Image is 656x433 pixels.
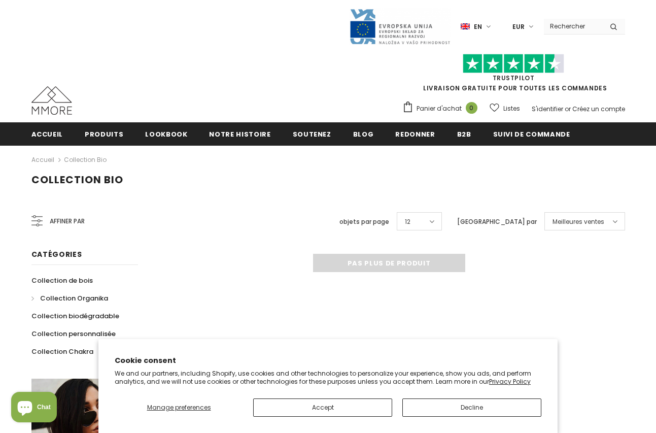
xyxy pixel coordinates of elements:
[31,272,93,289] a: Collection de bois
[31,129,63,139] span: Accueil
[145,122,187,145] a: Lookbook
[31,249,82,259] span: Catégories
[31,154,54,166] a: Accueil
[493,129,570,139] span: Suivi de commande
[553,217,604,227] span: Meilleures ventes
[395,122,435,145] a: Redonner
[544,19,602,34] input: Search Site
[209,129,270,139] span: Notre histoire
[493,74,535,82] a: TrustPilot
[85,129,123,139] span: Produits
[31,311,119,321] span: Collection biodégradable
[31,329,116,339] span: Collection personnalisée
[463,54,564,74] img: Faites confiance aux étoiles pilotes
[349,22,451,30] a: Javni Razpis
[64,155,107,164] a: Collection Bio
[145,129,187,139] span: Lookbook
[503,104,520,114] span: Listes
[466,102,477,114] span: 0
[293,122,331,145] a: soutenez
[474,22,482,32] span: en
[85,122,123,145] a: Produits
[31,289,108,307] a: Collection Organika
[417,104,462,114] span: Panier d'achat
[31,307,119,325] a: Collection biodégradable
[402,398,541,417] button: Decline
[512,22,525,32] span: EUR
[461,22,470,31] img: i-lang-1.png
[565,105,571,113] span: or
[457,217,537,227] label: [GEOGRAPHIC_DATA] par
[8,392,60,425] inbox-online-store-chat: Shopify online store chat
[402,58,625,92] span: LIVRAISON GRATUITE POUR TOUTES LES COMMANDES
[353,122,374,145] a: Blog
[31,122,63,145] a: Accueil
[353,129,374,139] span: Blog
[532,105,563,113] a: S'identifier
[31,343,93,360] a: Collection Chakra
[493,122,570,145] a: Suivi de commande
[209,122,270,145] a: Notre histoire
[31,173,123,187] span: Collection Bio
[489,377,531,386] a: Privacy Policy
[572,105,625,113] a: Créez un compte
[147,403,211,412] span: Manage preferences
[457,129,471,139] span: B2B
[402,101,482,116] a: Panier d'achat 0
[31,276,93,285] span: Collection de bois
[31,347,93,356] span: Collection Chakra
[115,355,541,366] h2: Cookie consent
[50,216,85,227] span: Affiner par
[490,99,520,117] a: Listes
[293,129,331,139] span: soutenez
[405,217,410,227] span: 12
[115,398,243,417] button: Manage preferences
[339,217,389,227] label: objets par page
[349,8,451,45] img: Javni Razpis
[457,122,471,145] a: B2B
[395,129,435,139] span: Redonner
[31,86,72,115] img: Cas MMORE
[253,398,392,417] button: Accept
[115,370,541,385] p: We and our partners, including Shopify, use cookies and other technologies to personalize your ex...
[40,293,108,303] span: Collection Organika
[31,325,116,343] a: Collection personnalisée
